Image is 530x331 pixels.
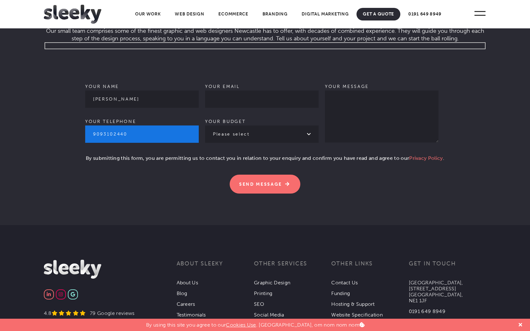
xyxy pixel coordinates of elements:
a: Testimonials [177,312,206,318]
img: Linkedin [47,292,51,297]
a: Funding [331,290,350,296]
input: Your telephone [85,125,199,143]
a: Privacy Policy [409,155,443,161]
label: Your budget [205,119,319,137]
textarea: Your message [325,90,439,142]
h3: Other links [331,260,409,275]
select: Your budget [205,125,319,143]
form: Contact form [44,42,486,194]
input: Your email [205,90,319,108]
a: 0191 649 8949 [402,8,448,20]
a: Ecommerce [212,8,254,20]
a: Cookies Use [226,322,256,328]
h3: Other services [254,260,331,275]
label: Your name [85,84,199,102]
img: Sleeky Web Design Newcastle [44,5,101,24]
a: Blog [177,290,187,296]
a: Web Design [168,8,210,20]
img: Google [71,292,75,297]
a: About Us [177,280,198,286]
a: 4.8 79 Google reviews [44,310,135,316]
h3: About Sleeky [177,260,254,275]
p: By using this site you agree to our . [GEOGRAPHIC_DATA], om nom nom nom [146,319,365,328]
a: Social Media [254,312,284,318]
a: SEO [254,301,264,307]
label: Your email [205,84,319,102]
a: Branding [256,8,294,20]
a: 0191 649 8949 [409,308,445,314]
a: Get A Quote [356,8,400,20]
p: Our small team comprises some of the finest graphic and web designers Newcastle has to offer, wit... [44,20,486,42]
label: Your message [325,84,439,153]
img: Sleeky Web Design Newcastle [44,260,101,279]
label: Your telephone [85,119,199,137]
input: Send Message [230,175,300,194]
h3: Get in touch [409,260,486,275]
img: Instagram [59,292,63,297]
a: Website Specification [331,312,383,318]
p: [GEOGRAPHIC_DATA], [STREET_ADDRESS] [GEOGRAPHIC_DATA], NE1 1JF [409,280,486,304]
a: Hosting & Support [331,301,374,307]
input: Your name [85,90,199,108]
a: Digital Marketing [295,8,355,20]
a: Our Work [129,8,167,20]
div: 79 Google reviews [85,310,134,316]
a: Graphic Design [254,280,290,286]
a: Printing [254,290,273,296]
p: By submitting this form, you are permitting us to contact you in relation to your enquiry and con... [85,154,445,167]
a: Contact Us [331,280,358,286]
a: Careers [177,301,195,307]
